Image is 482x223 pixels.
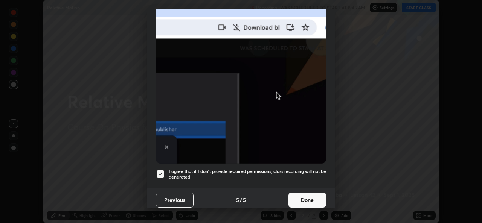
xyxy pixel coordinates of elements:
[288,193,326,208] button: Done
[236,196,239,204] h4: 5
[243,196,246,204] h4: 5
[169,168,326,180] h5: I agree that if I don't provide required permissions, class recording will not be generated
[240,196,242,204] h4: /
[156,193,194,208] button: Previous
